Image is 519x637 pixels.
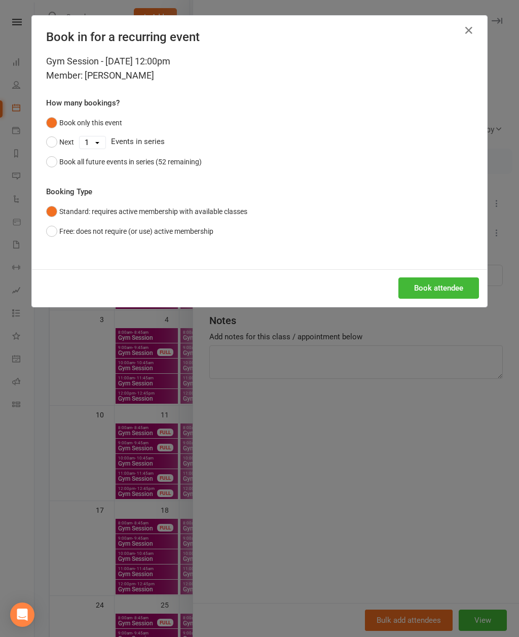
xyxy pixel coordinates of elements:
[46,97,120,109] label: How many bookings?
[461,22,477,39] button: Close
[46,202,247,221] button: Standard: requires active membership with available classes
[46,152,202,171] button: Book all future events in series (52 remaining)
[46,132,473,152] div: Events in series
[398,277,479,299] button: Book attendee
[46,222,213,241] button: Free: does not require (or use) active membership
[46,132,74,152] button: Next
[46,186,92,198] label: Booking Type
[46,30,473,44] h4: Book in for a recurring event
[46,113,122,132] button: Book only this event
[59,156,202,167] div: Book all future events in series (52 remaining)
[10,603,34,627] div: Open Intercom Messenger
[46,54,473,83] div: Gym Session - [DATE] 12:00pm Member: [PERSON_NAME]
